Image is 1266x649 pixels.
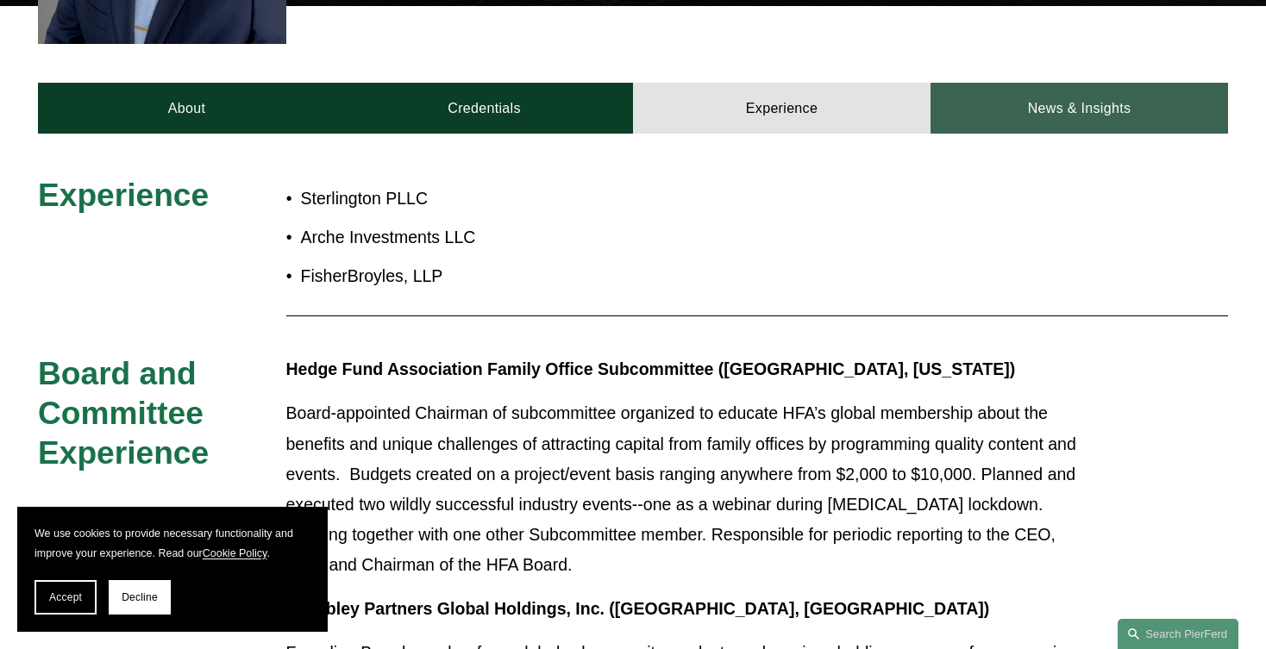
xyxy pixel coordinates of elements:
[286,599,990,618] strong: Wembley Partners Global Holdings, Inc. ([GEOGRAPHIC_DATA], [GEOGRAPHIC_DATA])
[301,184,1080,214] p: Sterlington PLLC
[286,359,1016,378] strong: Hedge Fund Association Family Office Subcommittee ([GEOGRAPHIC_DATA], [US_STATE])
[38,83,335,134] a: About
[122,591,158,603] span: Decline
[286,398,1080,580] p: Board-appointed Chairman of subcommittee organized to educate HFA’s global membership about the b...
[109,580,171,615] button: Decline
[17,507,328,632] section: Cookie banner
[203,547,267,559] a: Cookie Policy
[931,83,1228,134] a: News & Insights
[34,580,97,615] button: Accept
[301,222,1080,253] p: Arche Investments LLC
[38,355,212,471] span: Board and Committee Experience
[34,524,310,563] p: We use cookies to provide necessary functionality and improve your experience. Read our .
[38,177,209,213] span: Experience
[301,261,1080,291] p: FisherBroyles, LLP
[633,83,931,134] a: Experience
[335,83,633,134] a: Credentials
[1118,619,1238,649] a: Search this site
[49,591,82,603] span: Accept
